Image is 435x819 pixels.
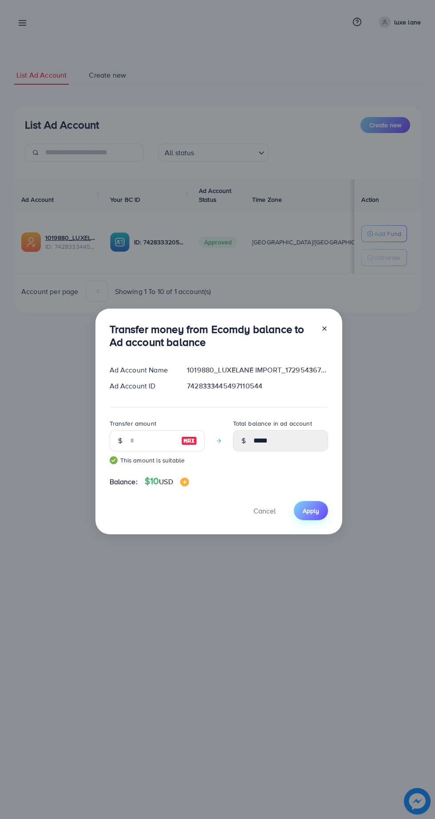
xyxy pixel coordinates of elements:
[110,456,118,464] img: guide
[145,476,189,487] h4: $10
[233,419,312,428] label: Total balance in ad account
[110,456,205,465] small: This amount is suitable
[159,477,173,486] span: USD
[103,381,180,391] div: Ad Account ID
[294,501,328,520] button: Apply
[180,478,189,486] img: image
[110,419,156,428] label: Transfer amount
[253,506,276,516] span: Cancel
[181,435,197,446] img: image
[180,365,335,375] div: 1019880_LUXELANE IMPORT_1729543677827
[303,506,319,515] span: Apply
[180,381,335,391] div: 7428333445497110544
[110,477,138,487] span: Balance:
[110,323,314,349] h3: Transfer money from Ecomdy balance to Ad account balance
[242,501,287,520] button: Cancel
[103,365,180,375] div: Ad Account Name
